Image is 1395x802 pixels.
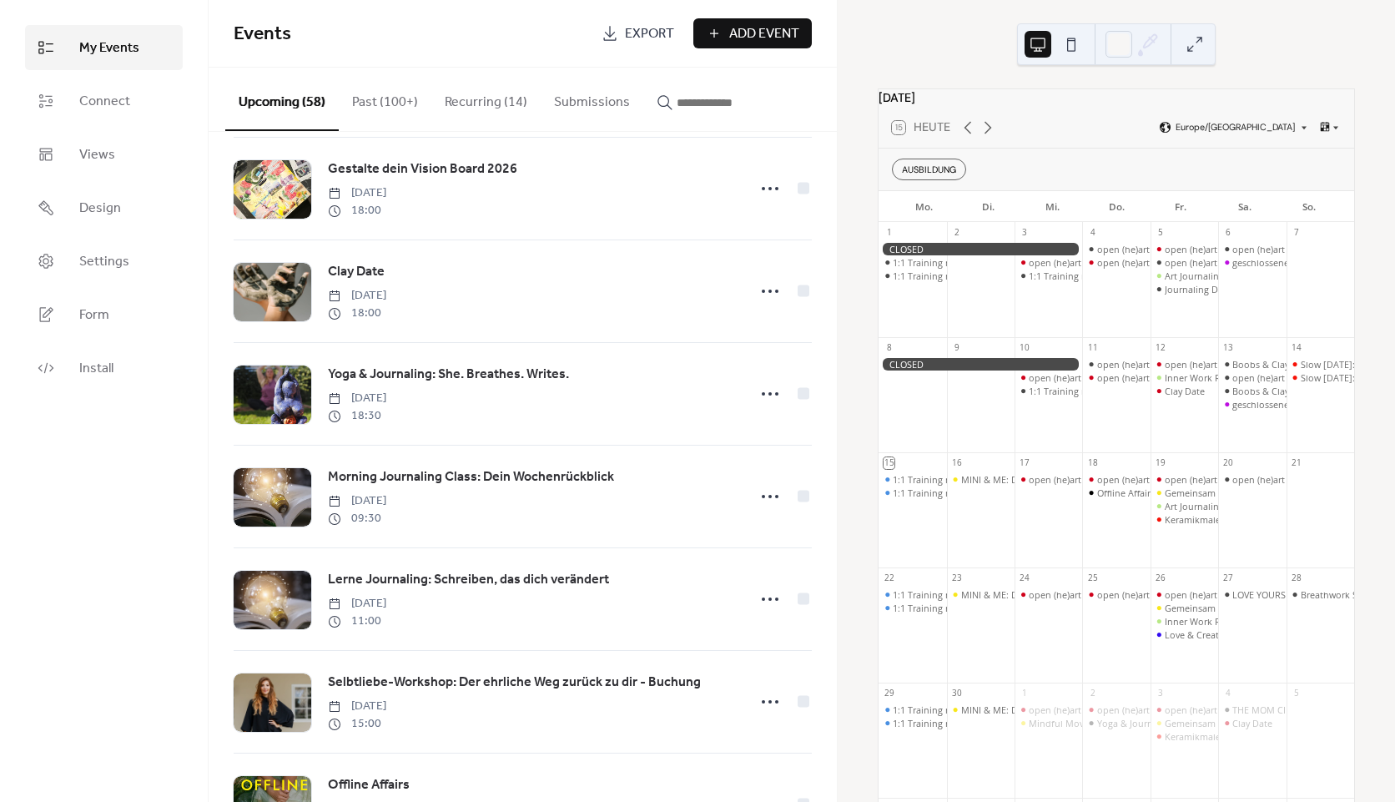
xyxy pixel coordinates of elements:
[1151,730,1218,743] div: Keramikmalerei: Gestalte deinen Selbstliebe-Anker
[1165,615,1387,628] div: Inner Work Ritual: Innere Stimmen sichtbar machen
[951,342,963,354] div: 9
[1165,730,1381,743] div: Keramikmalerei: Gestalte deinen Selbstliebe-Anker
[328,407,386,425] span: 18:30
[1165,243,1237,255] div: open (he)art café
[1082,371,1150,384] div: open (he)art café
[25,132,183,177] a: Views
[884,688,895,699] div: 29
[1082,473,1150,486] div: open (he)art café
[328,159,517,179] span: Gestalte dein Vision Board 2026
[1082,243,1150,255] div: open (he)art café
[1165,270,1271,282] div: Art Journaling Workshop
[1223,342,1235,354] div: 13
[1085,191,1149,223] div: Do.
[1151,704,1218,716] div: open (he)art café
[589,18,687,48] a: Export
[328,305,386,322] span: 18:00
[879,358,1082,371] div: CLOSED
[961,473,1110,486] div: MINI & ME: Dein Moment mit Baby
[1218,398,1286,411] div: geschlossene Gesellschaft - doors closed
[79,305,109,325] span: Form
[1149,191,1213,223] div: Fr.
[1218,371,1286,384] div: open (he)art café
[328,364,569,386] a: Yoga & Journaling: She. Breathes. Writes.
[1029,256,1101,269] div: open (he)art café
[1151,615,1218,628] div: Inner Work Ritual: Innere Stimmen sichtbar machen
[884,342,895,354] div: 8
[1151,473,1218,486] div: open (he)art café
[893,588,1207,601] div: 1:1 Training mit [PERSON_NAME] (digital oder 5020 [GEOGRAPHIC_DATA])
[947,588,1015,601] div: MINI & ME: Dein Moment mit Baby
[1029,371,1101,384] div: open (he)art café
[1232,473,1305,486] div: open (he)art café
[879,588,946,601] div: 1:1 Training mit Caterina (digital oder 5020 Salzburg)
[1019,342,1030,354] div: 10
[1165,358,1237,371] div: open (he)art café
[79,199,121,219] span: Design
[1218,256,1286,269] div: geschlossene Gesellschaft - doors closed
[951,688,963,699] div: 30
[1151,717,1218,729] div: Gemeinsam stark: Kreativzeit für Kind & Eltern
[1218,385,1286,397] div: Boobs & Clay: Female only special
[328,159,517,180] a: Gestalte dein Vision Board 2026
[1082,717,1150,729] div: Yoga & Journaling: She. Breathes. Writes.
[1165,385,1205,397] div: Clay Date
[1151,487,1218,499] div: Gemeinsam stark: Kreativzeit für Kind & Eltern
[328,467,614,488] a: Morning Journaling Class: Dein Wochenrückblick
[431,68,541,129] button: Recurring (14)
[328,774,410,796] a: Offline Affairs
[328,673,701,693] span: Selbtliebe-Workshop: Der ehrliche Weg zurück zu dir - Buchung
[1151,602,1218,614] div: Gemeinsam stark: Kreativzeit für Kind & Eltern
[328,365,569,385] span: Yoga & Journaling: She. Breathes. Writes.
[1015,588,1082,601] div: open (he)art café
[893,602,1207,614] div: 1:1 Training mit [PERSON_NAME] (digital oder 5020 [GEOGRAPHIC_DATA])
[328,467,614,487] span: Morning Journaling Class: Dein Wochenrückblick
[328,715,386,733] span: 15:00
[328,569,609,591] a: Lerne Journaling: Schreiben, das dich verändert
[1029,473,1101,486] div: open (he)art café
[893,473,1207,486] div: 1:1 Training mit [PERSON_NAME] (digital oder 5020 [GEOGRAPHIC_DATA])
[1087,688,1099,699] div: 2
[1223,457,1235,469] div: 20
[625,24,674,44] span: Export
[884,227,895,239] div: 1
[1165,588,1237,601] div: open (he)art café
[1155,227,1166,239] div: 5
[1097,588,1170,601] div: open (he)art café
[1218,704,1286,716] div: THE MOM CIRCLE: Mini-Day-Retreat – Mama, fühl dich!
[1029,717,1291,729] div: Mindful Moves – Achtsame Körperübungen für mehr Balance
[1151,500,1218,512] div: Art Journaling Workshop
[893,487,1207,499] div: 1:1 Training mit [PERSON_NAME] (digital oder 5020 [GEOGRAPHIC_DATA])
[328,262,385,282] span: Clay Date
[961,588,1110,601] div: MINI & ME: Dein Moment mit Baby
[328,261,385,283] a: Clay Date
[961,704,1110,716] div: MINI & ME: Dein Moment mit Baby
[1087,227,1099,239] div: 4
[1223,572,1235,584] div: 27
[893,717,1207,729] div: 1:1 Training mit [PERSON_NAME] (digital oder 5020 [GEOGRAPHIC_DATA])
[1087,342,1099,354] div: 11
[1020,191,1085,223] div: Mi.
[1218,588,1286,601] div: LOVE YOURSELF LOUD: DJ Night & Selflove-Art
[1151,283,1218,295] div: Journaling Deep Dive: 2 Stunden für dich und deine Gedanken
[1232,717,1272,729] div: Clay Date
[25,292,183,337] a: Form
[1218,717,1286,729] div: Clay Date
[879,89,1354,108] div: [DATE]
[328,390,386,407] span: [DATE]
[1151,358,1218,371] div: open (he)art café
[951,227,963,239] div: 2
[892,159,966,180] div: AUSBILDUNG
[1223,227,1235,239] div: 6
[1165,628,1353,641] div: Love & Create – Malen für dein inneres Kind
[951,572,963,584] div: 23
[879,717,946,729] div: 1:1 Training mit Caterina (digital oder 5020 Salzburg)
[1151,256,1218,269] div: open (he)art café
[1097,487,1155,499] div: Offline Affairs
[1019,457,1030,469] div: 17
[1082,256,1150,269] div: open (he)art café
[1019,688,1030,699] div: 1
[1151,270,1218,282] div: Art Journaling Workshop
[25,346,183,391] a: Install
[1019,572,1030,584] div: 24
